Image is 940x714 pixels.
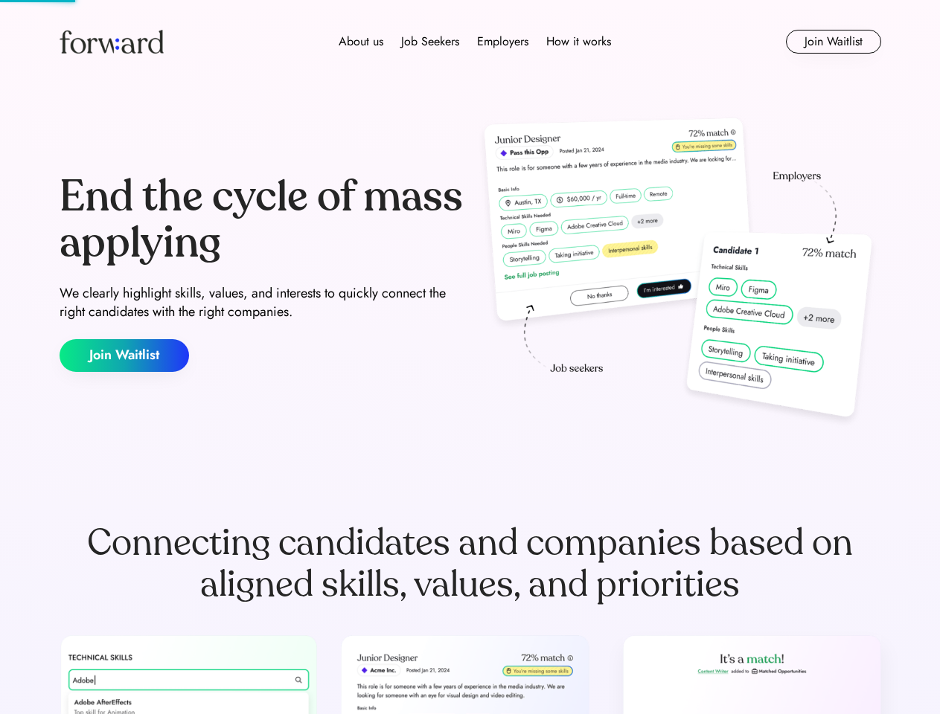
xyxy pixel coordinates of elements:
div: Connecting candidates and companies based on aligned skills, values, and priorities [60,522,881,605]
button: Join Waitlist [786,30,881,54]
div: Job Seekers [401,33,459,51]
div: About us [339,33,383,51]
img: Forward logo [60,30,164,54]
div: We clearly highlight skills, values, and interests to quickly connect the right candidates with t... [60,284,464,321]
div: How it works [546,33,611,51]
img: hero-image.png [476,113,881,433]
div: End the cycle of mass applying [60,174,464,266]
div: Employers [477,33,528,51]
button: Join Waitlist [60,339,189,372]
